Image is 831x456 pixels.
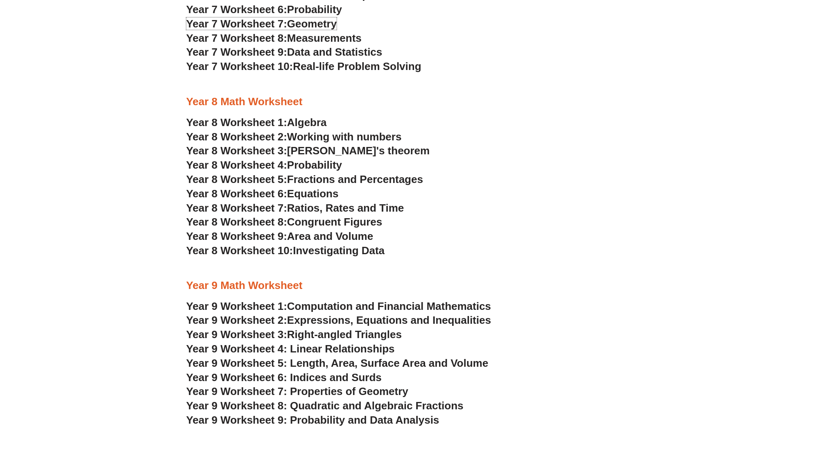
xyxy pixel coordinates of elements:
[287,32,362,44] span: Measurements
[186,244,293,257] span: Year 8 Worksheet 10:
[186,159,288,171] span: Year 8 Worksheet 4:
[287,116,327,129] span: Algebra
[287,173,423,185] span: Fractions and Percentages
[186,230,288,242] span: Year 8 Worksheet 9:
[186,202,288,214] span: Year 8 Worksheet 7:
[186,230,374,242] a: Year 8 Worksheet 9:Area and Volume
[186,60,293,72] span: Year 7 Worksheet 10:
[186,18,337,30] a: Year 7 Worksheet 7:Geometry
[186,216,288,228] span: Year 8 Worksheet 8:
[186,46,288,58] span: Year 7 Worksheet 9:
[186,300,491,313] a: Year 9 Worksheet 1:Computation and Financial Mathematics
[186,300,288,313] span: Year 9 Worksheet 1:
[293,60,421,72] span: Real-life Problem Solving
[287,46,383,58] span: Data and Statistics
[186,131,288,143] span: Year 8 Worksheet 2:
[186,173,423,185] a: Year 8 Worksheet 5:Fractions and Percentages
[287,3,342,16] span: Probability
[186,144,430,157] a: Year 8 Worksheet 3:[PERSON_NAME]'s theorem
[287,144,430,157] span: [PERSON_NAME]'s theorem
[186,314,288,327] span: Year 9 Worksheet 2:
[287,314,491,327] span: Expressions, Equations and Inequalities
[695,364,831,456] iframe: Chat Widget
[186,343,395,355] a: Year 9 Worksheet 4: Linear Relationships
[186,187,288,200] span: Year 8 Worksheet 6:
[186,372,382,384] a: Year 9 Worksheet 6: Indices and Surds
[186,159,342,171] a: Year 8 Worksheet 4:Probability
[186,46,383,58] a: Year 7 Worksheet 9:Data and Statistics
[186,32,362,44] a: Year 7 Worksheet 8:Measurements
[287,187,339,200] span: Equations
[287,329,402,341] span: Right-angled Triangles
[186,414,439,427] a: Year 9 Worksheet 9: Probability and Data Analysis
[186,202,404,214] a: Year 8 Worksheet 7:Ratios, Rates and Time
[186,3,342,16] a: Year 7 Worksheet 6:Probability
[186,329,288,341] span: Year 9 Worksheet 3:
[287,159,342,171] span: Probability
[293,244,385,257] span: Investigating Data
[287,131,402,143] span: Working with numbers
[287,300,491,313] span: Computation and Financial Mathematics
[186,314,491,327] a: Year 9 Worksheet 2:Expressions, Equations and Inequalities
[287,230,373,242] span: Area and Volume
[186,95,645,109] h3: Year 8 Math Worksheet
[287,202,404,214] span: Ratios, Rates and Time
[186,144,288,157] span: Year 8 Worksheet 3:
[186,216,383,228] a: Year 8 Worksheet 8:Congruent Figures
[186,131,402,143] a: Year 8 Worksheet 2:Working with numbers
[186,116,288,129] span: Year 8 Worksheet 1:
[186,32,288,44] span: Year 7 Worksheet 8:
[186,18,288,30] span: Year 7 Worksheet 7:
[186,187,339,200] a: Year 8 Worksheet 6:Equations
[186,116,327,129] a: Year 8 Worksheet 1:Algebra
[186,3,288,16] span: Year 7 Worksheet 6:
[186,244,385,257] a: Year 8 Worksheet 10:Investigating Data
[186,279,645,293] h3: Year 9 Math Worksheet
[186,400,464,412] a: Year 9 Worksheet 8: Quadratic and Algebraic Fractions
[186,60,421,72] a: Year 7 Worksheet 10:Real-life Problem Solving
[287,18,337,30] span: Geometry
[287,216,382,228] span: Congruent Figures
[186,329,402,341] a: Year 9 Worksheet 3:Right-angled Triangles
[186,173,288,185] span: Year 8 Worksheet 5:
[186,357,489,370] a: Year 9 Worksheet 5: Length, Area, Surface Area and Volume
[186,386,409,398] a: Year 9 Worksheet 7: Properties of Geometry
